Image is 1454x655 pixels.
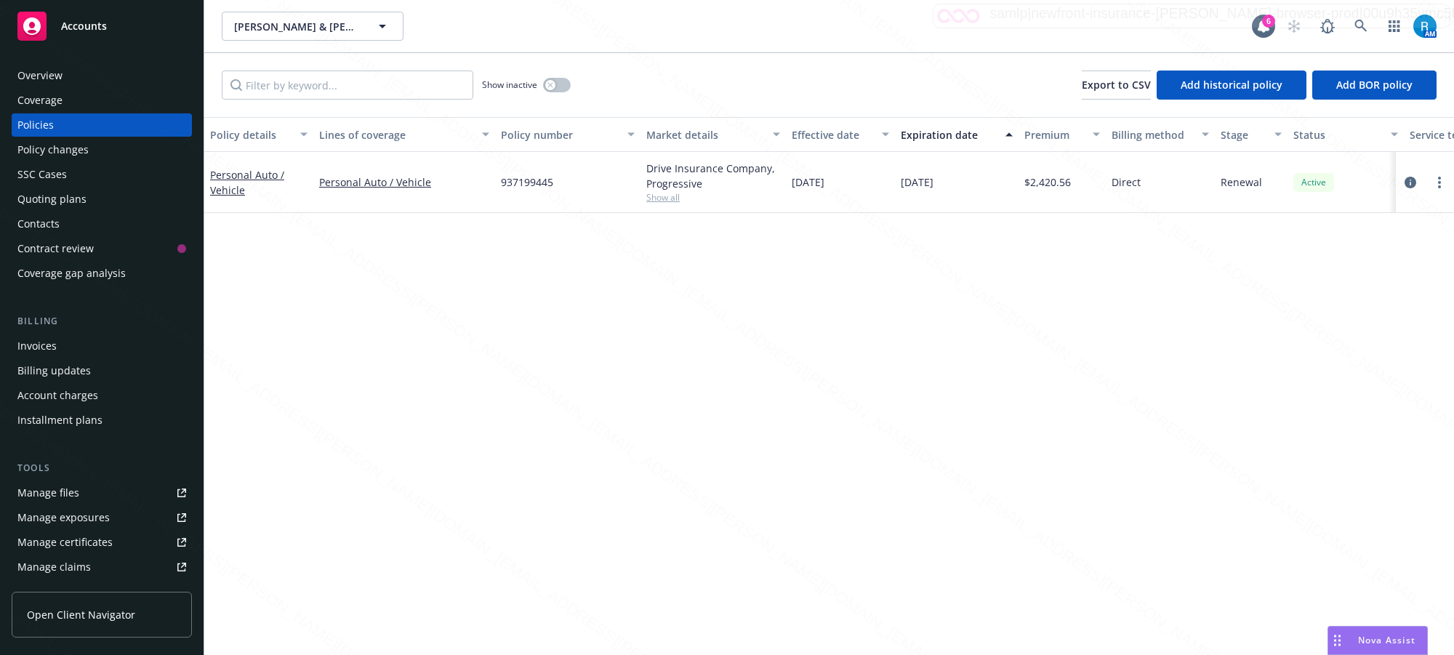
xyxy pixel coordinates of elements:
[61,20,107,32] span: Accounts
[222,12,403,41] button: [PERSON_NAME] & [PERSON_NAME]
[17,113,54,137] div: Policies
[786,117,895,152] button: Effective date
[1215,117,1288,152] button: Stage
[12,212,192,236] a: Contacts
[1402,174,1419,191] a: circleInformation
[12,262,192,285] a: Coverage gap analysis
[1336,78,1413,92] span: Add BOR policy
[12,163,192,186] a: SSC Cases
[1019,117,1106,152] button: Premium
[1288,117,1404,152] button: Status
[222,71,473,100] input: Filter by keyword...
[12,138,192,161] a: Policy changes
[1157,71,1306,100] button: Add historical policy
[640,117,786,152] button: Market details
[17,89,63,112] div: Coverage
[17,237,94,260] div: Contract review
[1024,174,1071,190] span: $2,420.56
[1358,634,1415,646] span: Nova Assist
[495,117,640,152] button: Policy number
[27,607,135,622] span: Open Client Navigator
[1313,12,1342,41] a: Report a Bug
[501,127,619,142] div: Policy number
[313,117,495,152] button: Lines of coverage
[1112,127,1193,142] div: Billing method
[1346,12,1375,41] a: Search
[204,117,313,152] button: Policy details
[792,174,824,190] span: [DATE]
[12,334,192,358] a: Invoices
[12,64,192,87] a: Overview
[12,481,192,505] a: Manage files
[646,127,764,142] div: Market details
[12,384,192,407] a: Account charges
[1299,176,1328,189] span: Active
[17,384,98,407] div: Account charges
[17,506,110,529] div: Manage exposures
[12,314,192,329] div: Billing
[17,531,113,554] div: Manage certificates
[17,188,87,211] div: Quoting plans
[17,359,91,382] div: Billing updates
[901,127,997,142] div: Expiration date
[1024,127,1084,142] div: Premium
[319,127,473,142] div: Lines of coverage
[12,409,192,432] a: Installment plans
[12,555,192,579] a: Manage claims
[1112,174,1141,190] span: Direct
[792,127,873,142] div: Effective date
[12,6,192,47] a: Accounts
[646,191,780,204] span: Show all
[17,334,57,358] div: Invoices
[12,89,192,112] a: Coverage
[1293,127,1382,142] div: Status
[1221,174,1262,190] span: Renewal
[17,212,60,236] div: Contacts
[17,262,126,285] div: Coverage gap analysis
[234,19,360,34] span: [PERSON_NAME] & [PERSON_NAME]
[1413,15,1437,38] img: photo
[319,174,489,190] a: Personal Auto / Vehicle
[17,64,63,87] div: Overview
[1280,12,1309,41] a: Start snowing
[1262,15,1275,28] div: 6
[901,174,933,190] span: [DATE]
[12,188,192,211] a: Quoting plans
[1221,127,1266,142] div: Stage
[1328,626,1428,655] button: Nova Assist
[1328,627,1346,654] div: Drag to move
[501,174,553,190] span: 937199445
[1181,78,1282,92] span: Add historical policy
[17,409,103,432] div: Installment plans
[12,359,192,382] a: Billing updates
[12,506,192,529] a: Manage exposures
[12,237,192,260] a: Contract review
[1380,12,1409,41] a: Switch app
[1106,117,1215,152] button: Billing method
[12,531,192,554] a: Manage certificates
[210,168,284,197] a: Personal Auto / Vehicle
[210,127,292,142] div: Policy details
[482,79,537,91] span: Show inactive
[17,138,89,161] div: Policy changes
[1312,71,1437,100] button: Add BOR policy
[646,161,780,191] div: Drive Insurance Company, Progressive
[17,163,67,186] div: SSC Cases
[17,481,79,505] div: Manage files
[1082,78,1151,92] span: Export to CSV
[895,117,1019,152] button: Expiration date
[12,461,192,475] div: Tools
[17,555,91,579] div: Manage claims
[12,113,192,137] a: Policies
[1082,71,1151,100] button: Export to CSV
[1431,174,1448,191] a: more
